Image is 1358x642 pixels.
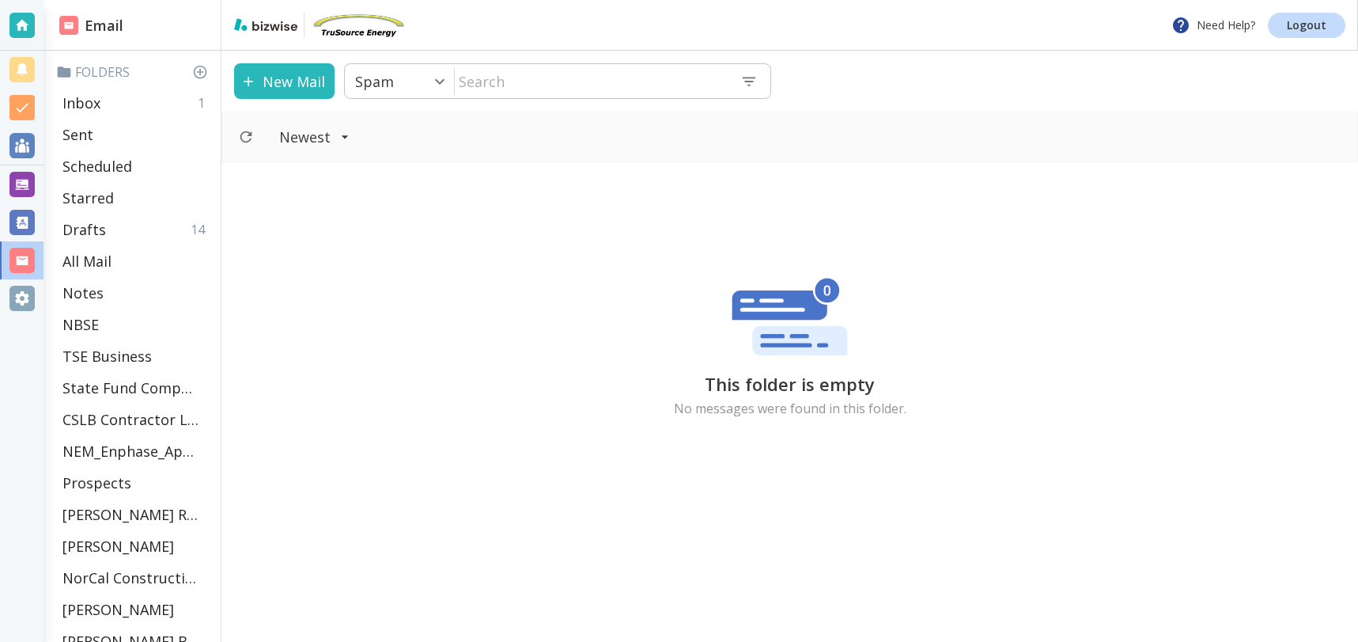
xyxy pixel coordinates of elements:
[56,150,214,182] div: Scheduled
[56,87,214,119] div: Inbox1
[62,252,112,271] p: All Mail
[1268,13,1345,38] a: Logout
[62,600,174,619] p: [PERSON_NAME]
[56,404,214,435] div: CSLB Contractor License
[56,119,214,150] div: Sent
[62,157,132,176] p: Scheduled
[234,18,297,31] img: bizwise
[62,283,104,302] p: Notes
[62,505,199,524] p: [PERSON_NAME] Residence
[62,537,174,556] p: [PERSON_NAME]
[56,245,214,277] div: All Mail
[62,220,106,239] p: Drafts
[56,435,214,467] div: NEM_Enphase_Applications
[56,277,214,309] div: Notes
[62,347,152,366] p: TSE Business
[263,120,365,154] button: Filter
[59,16,78,35] img: DashboardSidebarEmail.svg
[56,562,214,594] div: NorCal Construction
[62,125,93,144] p: Sent
[56,309,214,340] div: NBSE
[234,63,335,99] button: New Mail
[62,410,199,429] p: CSLB Contractor License
[1171,16,1255,35] p: Need Help?
[1287,20,1326,31] p: Logout
[198,94,211,112] p: 1
[62,378,199,397] p: State Fund Compensation
[56,372,214,404] div: State Fund Compensation
[674,400,906,417] p: No messages were found in this folder.
[455,65,728,97] input: Search
[62,568,199,587] p: NorCal Construction
[56,63,214,81] p: Folders
[62,315,99,334] p: NBSE
[56,182,214,214] div: Starred
[56,467,214,499] div: Prospects
[56,530,214,562] div: [PERSON_NAME]
[62,473,131,492] p: Prospects
[191,221,211,238] p: 14
[732,276,848,355] img: empty
[56,340,214,372] div: TSE Business
[56,214,214,245] div: Drafts14
[62,188,114,207] p: Starred
[62,442,199,461] p: NEM_Enphase_Applications
[56,594,214,625] div: [PERSON_NAME]
[232,123,260,151] button: Refresh
[56,499,214,530] div: [PERSON_NAME] Residence
[705,374,875,393] h4: This folder is empty
[355,72,394,91] p: Spam
[59,15,123,36] h2: Email
[62,93,100,112] p: Inbox
[311,13,406,38] img: TruSource Energy, Inc.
